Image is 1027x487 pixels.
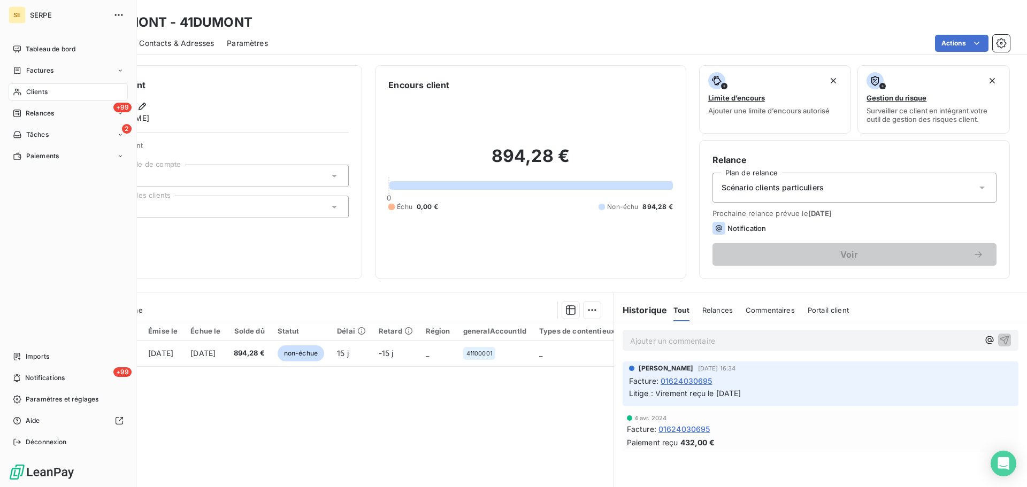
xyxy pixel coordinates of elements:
[26,437,67,447] span: Déconnexion
[227,38,268,49] span: Paramètres
[614,304,668,316] h6: Historique
[991,451,1016,476] div: Open Intercom Messenger
[387,194,391,202] span: 0
[627,423,656,435] span: Facture :
[680,437,715,448] span: 432,00 €
[139,38,214,49] span: Contacts & Adresses
[234,327,265,335] div: Solde dû
[808,306,849,314] span: Portail client
[539,327,615,335] div: Types de contentieux
[746,306,795,314] span: Commentaires
[658,423,710,435] span: 01624030695
[26,130,49,140] span: Tâches
[26,352,49,361] span: Imports
[722,182,824,193] span: Scénario clients particuliers
[661,375,712,386] span: 01624030695
[417,202,438,212] span: 0,00 €
[379,327,413,335] div: Retard
[397,202,412,212] span: Échu
[857,65,1010,134] button: Gestion du risqueSurveiller ce client en intégrant votre outil de gestion des risques client.
[25,373,65,383] span: Notifications
[379,349,394,358] span: -15 j
[148,349,173,358] span: [DATE]
[712,153,997,166] h6: Relance
[708,94,765,102] span: Limite d’encours
[607,202,638,212] span: Non-échu
[388,145,672,177] h2: 894,28 €
[30,11,107,19] span: SERPE
[935,35,988,52] button: Actions
[426,349,429,358] span: _
[388,79,449,91] h6: Encours client
[642,202,672,212] span: 894,28 €
[698,365,736,372] span: [DATE] 16:34
[26,416,40,426] span: Aide
[337,349,349,358] span: 15 j
[634,415,667,421] span: 4 avr. 2024
[26,151,59,161] span: Paiements
[26,395,98,404] span: Paramètres et réglages
[867,94,926,102] span: Gestion du risque
[337,327,366,335] div: Délai
[639,364,694,373] span: [PERSON_NAME]
[426,327,450,335] div: Région
[122,124,132,134] span: 2
[699,65,852,134] button: Limite d’encoursAjouter une limite d’encours autorisé
[94,13,252,32] h3: 41DUMONT - 41DUMONT
[9,412,128,429] a: Aide
[26,66,53,75] span: Factures
[867,106,1001,123] span: Surveiller ce client en intégrant votre outil de gestion des risques client.
[190,327,220,335] div: Échue le
[466,350,492,357] span: 41100001
[725,250,973,259] span: Voir
[26,44,75,54] span: Tableau de bord
[234,348,265,359] span: 894,28 €
[9,6,26,24] div: SE
[113,367,132,377] span: +99
[673,306,689,314] span: Tout
[702,306,733,314] span: Relances
[278,327,324,335] div: Statut
[65,79,349,91] h6: Informations client
[712,209,997,218] span: Prochaine relance prévue le
[727,224,767,233] span: Notification
[278,345,324,361] span: non-échue
[9,463,75,481] img: Logo LeanPay
[86,141,349,156] span: Propriétés Client
[148,327,178,335] div: Émise le
[113,103,132,112] span: +99
[539,349,542,358] span: _
[708,106,830,115] span: Ajouter une limite d’encours autorisé
[629,389,741,398] span: Litige : Virement reçu le [DATE]
[627,437,678,448] span: Paiement reçu
[26,87,48,97] span: Clients
[712,243,997,266] button: Voir
[463,327,526,335] div: generalAccountId
[629,375,658,386] span: Facture :
[190,349,216,358] span: [DATE]
[26,109,54,118] span: Relances
[808,209,832,218] span: [DATE]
